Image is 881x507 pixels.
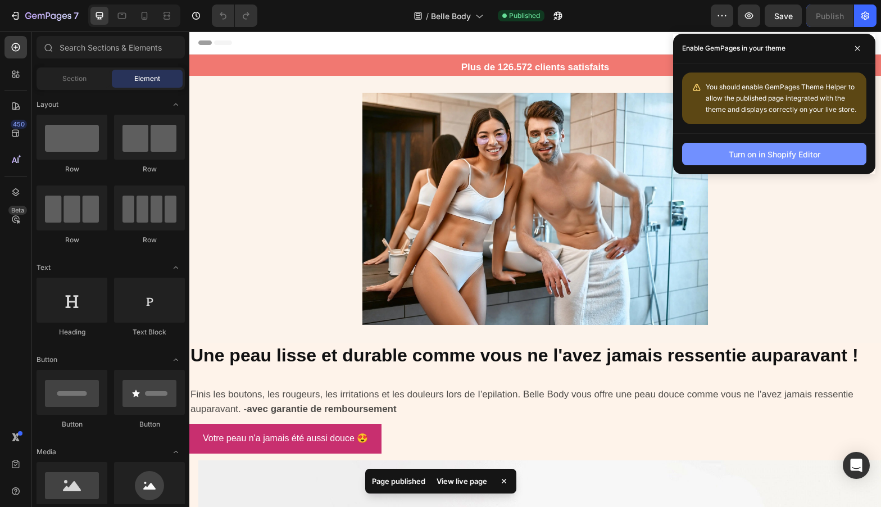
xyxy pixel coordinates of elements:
[431,10,471,22] span: Belle Body
[11,120,27,129] div: 450
[189,31,881,507] iframe: Design area
[426,10,429,22] span: /
[37,164,107,174] div: Row
[167,443,185,461] span: Toggle open
[37,99,58,110] span: Layout
[74,9,79,22] p: 7
[729,148,820,160] div: Turn on in Shopify Editor
[682,43,785,54] p: Enable GemPages in your theme
[8,206,27,215] div: Beta
[37,355,57,365] span: Button
[37,447,56,457] span: Media
[37,235,107,245] div: Row
[134,74,160,84] span: Element
[212,4,257,27] div: Undo/Redo
[816,10,844,22] div: Publish
[114,327,185,337] div: Text Block
[430,473,494,489] div: View live page
[806,4,853,27] button: Publish
[37,262,51,273] span: Text
[843,452,870,479] div: Open Intercom Messenger
[4,4,84,27] button: 7
[37,327,107,337] div: Heading
[167,96,185,114] span: Toggle open
[167,351,185,369] span: Toggle open
[167,259,185,277] span: Toggle open
[62,74,87,84] span: Section
[372,476,425,487] p: Page published
[774,11,793,21] span: Save
[114,164,185,174] div: Row
[509,11,540,21] span: Published
[765,4,802,27] button: Save
[706,83,856,114] span: You should enable GemPages Theme Helper to allow the published page integrated with the theme and...
[114,235,185,245] div: Row
[682,143,866,165] button: Turn on in Shopify Editor
[37,419,107,429] div: Button
[114,419,185,429] div: Button
[37,36,185,58] input: Search Sections & Elements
